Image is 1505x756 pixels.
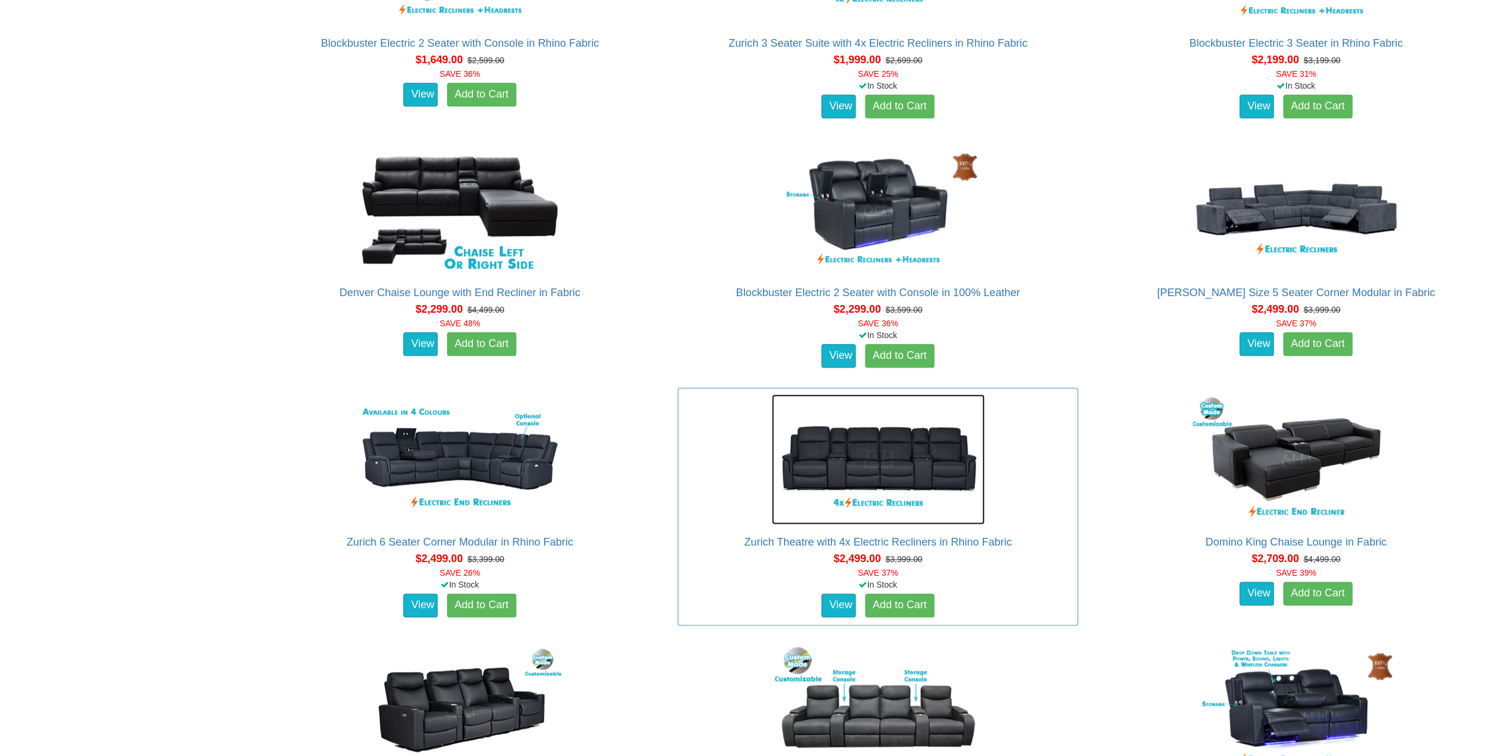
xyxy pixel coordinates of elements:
a: Add to Cart [865,344,934,368]
div: In Stock [675,80,1080,92]
a: Add to Cart [447,83,516,106]
del: $3,999.00 [1303,305,1340,314]
a: View [403,83,438,106]
font: SAVE 39% [1276,568,1316,577]
a: Domino King Chaise Lounge in Fabric [1205,536,1386,548]
img: Denver Chaise Lounge with End Recliner in Fabric [354,145,567,275]
a: Blockbuster Electric 3 Seater in Rhino Fabric [1189,37,1403,49]
span: $2,499.00 [416,553,463,564]
a: View [821,593,856,617]
a: View [1239,332,1274,356]
img: Zurich 6 Seater Corner Modular in Rhino Fabric [354,394,567,524]
a: View [403,332,438,356]
div: In Stock [257,579,662,590]
del: $4,499.00 [1303,554,1340,564]
font: SAVE 31% [1276,69,1316,79]
span: $1,649.00 [416,54,463,66]
a: Add to Cart [447,593,516,617]
font: SAVE 26% [440,568,480,577]
font: SAVE 25% [857,69,898,79]
a: [PERSON_NAME] Size 5 Seater Corner Modular in Fabric [1157,287,1435,298]
del: $3,199.00 [1303,56,1340,65]
del: $3,599.00 [885,305,922,314]
a: View [821,344,856,368]
img: Blockbuster Electric 2 Seater with Console in 100% Leather [772,145,985,275]
a: Add to Cart [865,593,934,617]
a: Add to Cart [1283,332,1352,356]
a: Add to Cart [1283,95,1352,118]
span: $2,709.00 [1251,553,1299,564]
del: $2,699.00 [885,56,922,65]
font: SAVE 36% [857,319,898,328]
a: Denver Chaise Lounge with End Recliner in Fabric [339,287,580,298]
font: SAVE 48% [440,319,480,328]
img: Domino King Chaise Lounge in Fabric [1190,394,1403,524]
a: Add to Cart [447,332,516,356]
a: View [1239,582,1274,605]
span: $2,299.00 [416,303,463,315]
a: Blockbuster Electric 2 Seater with Console in 100% Leather [736,287,1019,298]
del: $4,499.00 [467,305,504,314]
a: Add to Cart [1283,582,1352,605]
div: In Stock [1093,80,1498,92]
a: View [403,593,438,617]
del: $3,999.00 [885,554,922,564]
span: $2,199.00 [1251,54,1299,66]
a: View [1239,95,1274,118]
a: View [821,95,856,118]
font: SAVE 36% [440,69,480,79]
del: $3,399.00 [467,554,504,564]
a: Blockbuster Electric 2 Seater with Console in Rhino Fabric [321,37,599,49]
span: $1,999.00 [833,54,881,66]
span: $2,499.00 [833,553,881,564]
a: Zurich 6 Seater Corner Modular in Rhino Fabric [347,536,573,548]
span: $2,499.00 [1251,303,1299,315]
del: $2,599.00 [467,56,504,65]
div: In Stock [675,579,1080,590]
img: Zurich Theatre with 4x Electric Recliners in Rhino Fabric [772,394,985,524]
font: SAVE 37% [1276,319,1316,328]
img: Marlow King Size 5 Seater Corner Modular in Fabric [1190,145,1403,275]
a: Zurich Theatre with 4x Electric Recliners in Rhino Fabric [744,536,1012,548]
div: In Stock [675,329,1080,341]
a: Zurich 3 Seater Suite with 4x Electric Recliners in Rhino Fabric [729,37,1027,49]
span: $2,299.00 [833,303,881,315]
a: Add to Cart [865,95,934,118]
font: SAVE 37% [857,568,898,577]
